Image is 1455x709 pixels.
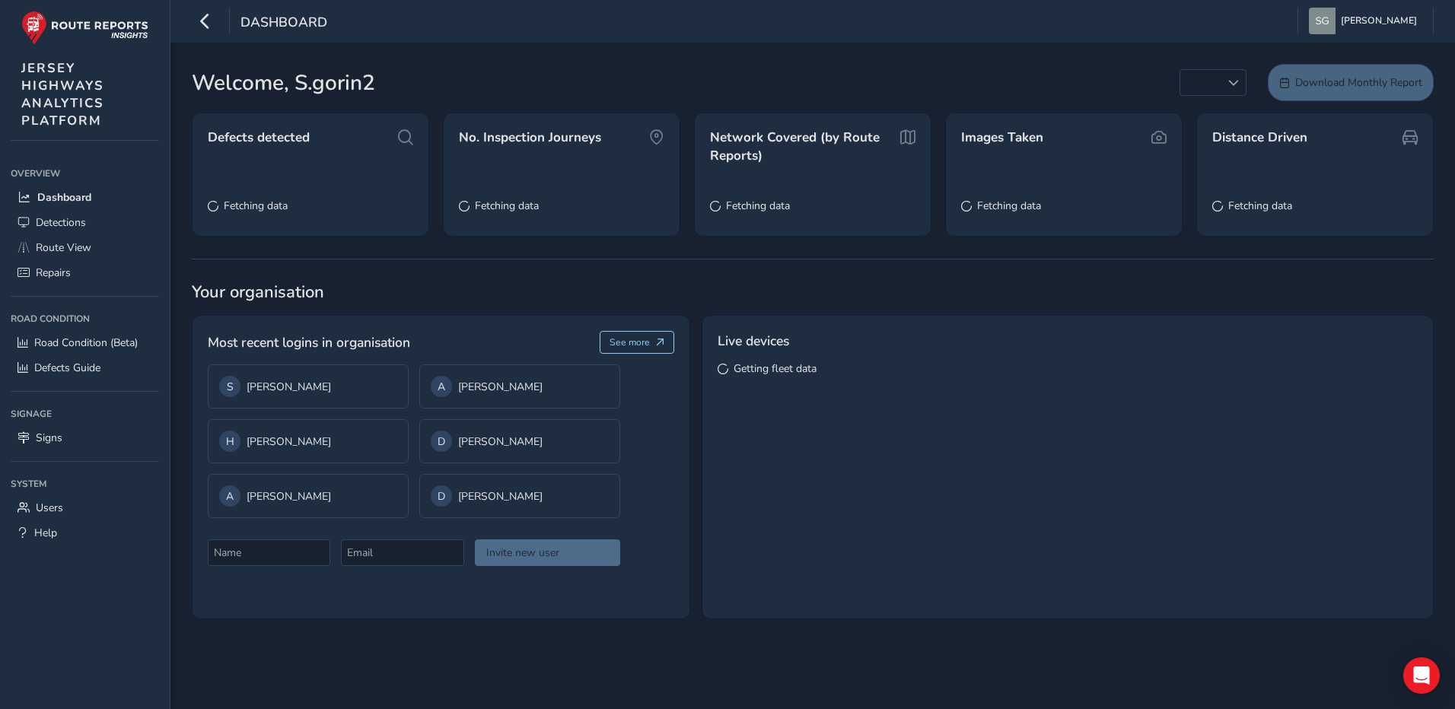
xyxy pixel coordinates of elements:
[438,489,445,504] span: D
[726,199,790,213] span: Fetching data
[36,240,91,255] span: Route View
[36,265,71,280] span: Repairs
[1341,8,1417,34] span: [PERSON_NAME]
[36,431,62,445] span: Signs
[208,539,330,566] input: Name
[977,199,1041,213] span: Fetching data
[341,539,463,566] input: Email
[600,331,675,354] button: See more
[11,307,159,330] div: Road Condition
[34,526,57,540] span: Help
[208,129,310,147] span: Defects detected
[1212,129,1307,147] span: Distance Driven
[1309,8,1422,34] button: [PERSON_NAME]
[37,190,91,205] span: Dashboard
[718,331,789,351] span: Live devices
[240,13,327,34] span: Dashboard
[11,235,159,260] a: Route View
[219,431,397,452] div: [PERSON_NAME]
[11,185,159,210] a: Dashboard
[219,485,397,507] div: [PERSON_NAME]
[734,361,817,376] span: Getting fleet data
[961,129,1043,147] span: Images Taken
[11,520,159,545] a: Help
[36,215,86,230] span: Detections
[438,434,445,449] span: D
[475,199,539,213] span: Fetching data
[1228,199,1292,213] span: Fetching data
[710,129,895,164] span: Network Covered (by Route Reports)
[219,376,397,397] div: [PERSON_NAME]
[11,330,159,355] a: Road Condition (Beta)
[459,129,601,147] span: No. Inspection Journeys
[192,281,1434,304] span: Your organisation
[431,376,609,397] div: [PERSON_NAME]
[11,162,159,185] div: Overview
[11,260,159,285] a: Repairs
[11,355,159,380] a: Defects Guide
[11,425,159,450] a: Signs
[438,380,445,394] span: A
[11,472,159,495] div: System
[36,501,63,515] span: Users
[1309,8,1336,34] img: diamond-layout
[34,361,100,375] span: Defects Guide
[208,332,410,352] span: Most recent logins in organisation
[1403,657,1440,694] div: Open Intercom Messenger
[11,210,159,235] a: Detections
[11,495,159,520] a: Users
[226,489,234,504] span: A
[21,11,148,45] img: rr logo
[226,434,234,449] span: H
[227,380,234,394] span: S
[431,485,609,507] div: [PERSON_NAME]
[224,199,288,213] span: Fetching data
[34,335,138,350] span: Road Condition (Beta)
[610,336,650,348] span: See more
[431,431,609,452] div: [PERSON_NAME]
[21,59,104,129] span: JERSEY HIGHWAYS ANALYTICS PLATFORM
[192,67,375,99] span: Welcome, S.gorin2
[11,402,159,425] div: Signage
